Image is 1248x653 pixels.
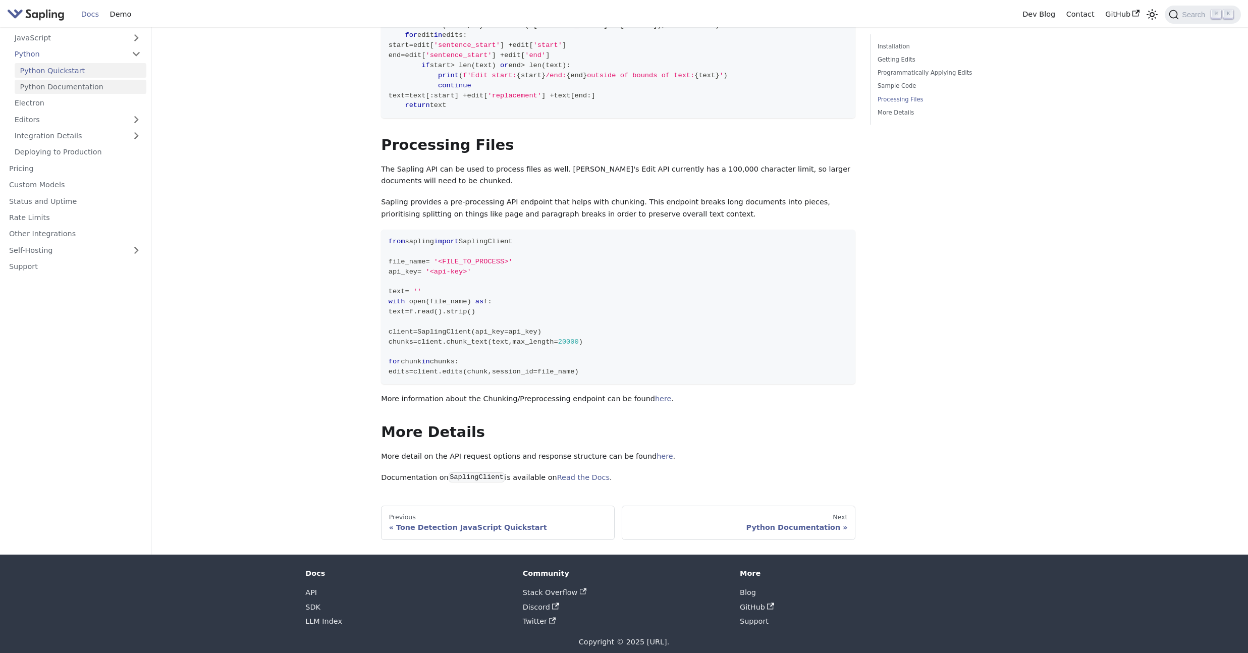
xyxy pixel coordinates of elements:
span: = [483,22,487,29]
button: Search (Command+K) [1165,6,1240,24]
a: Other Integrations [4,227,146,241]
span: [ [430,41,434,49]
span: ( [425,298,429,305]
span: ] [562,41,566,49]
span: : [517,22,521,29]
span: len [529,62,541,69]
span: max_length [513,338,554,346]
span: f'Edit start: [463,72,517,79]
span: = [409,368,413,375]
span: '' [413,288,421,295]
span: ( [459,72,463,79]
p: More detail on the API request options and response structure can be found . [381,451,855,463]
span: SaplingClient [417,328,471,336]
span: client [389,328,413,336]
span: True [699,22,716,29]
span: start [521,72,541,79]
img: Sapling.ai [7,7,65,22]
span: 'sentence_start' [434,41,500,49]
span: edit [417,31,434,39]
span: ( [463,368,467,375]
span: print [438,72,459,79]
span: = [405,308,409,315]
span: text [492,338,509,346]
div: Copyright © 2025 [URL]. [305,636,942,648]
span: + [508,41,512,49]
span: [ [529,41,533,49]
span: file_name [537,368,575,375]
span: [ [570,92,574,99]
span: , [487,368,492,375]
span: chunk_text [446,338,487,346]
span: ) [658,22,662,29]
button: Expand sidebar category 'Editors' [126,112,146,127]
span: '<api-key>' [425,268,471,276]
span: ) [467,298,471,305]
span: = [409,22,413,29]
span: lambda [487,22,512,29]
span: if [421,62,429,69]
span: = [413,328,417,336]
a: Custom Models [4,177,146,192]
div: Previous [389,513,607,521]
span: = [405,92,409,99]
span: 'sentence_start' [537,22,604,29]
span: edit [513,41,529,49]
span: strip [446,308,467,315]
span: from [389,238,405,245]
a: Sample Code [878,81,1014,91]
span: e [513,22,517,29]
span: ) [471,308,475,315]
span: ] [500,41,504,49]
span: text [389,308,405,315]
span: edits [389,368,409,375]
span: with [389,298,405,305]
span: 20000 [558,338,579,346]
span: 'end' [525,51,546,59]
span: : [430,92,434,99]
a: Python Documentation [15,79,146,94]
span: = [409,41,413,49]
span: chunks [430,358,455,365]
span: ) [715,22,719,29]
a: JavaScript [9,30,146,45]
a: Contact [1061,7,1100,22]
a: Integration Details [9,128,146,143]
span: 'sentence_start' [425,51,492,59]
span: : [487,298,492,305]
span: + [550,92,554,99]
a: API [305,588,317,596]
a: Demo [104,7,137,22]
span: : [463,31,467,39]
span: ] [492,51,496,59]
span: ] [455,92,459,99]
span: f [409,308,413,315]
a: Pricing [4,161,146,176]
span: end [570,72,583,79]
span: = [417,268,421,276]
span: '<FILE_TO_PROCESS>' [434,258,513,265]
a: Getting Edits [878,55,1014,65]
span: e [616,22,620,29]
span: text [554,92,571,99]
span: = [413,338,417,346]
a: Docs [76,7,104,22]
span: in [434,31,442,39]
span: len [459,62,471,69]
p: More information about the Chunking/Preprocessing endpoint can be found . [381,393,855,405]
span: = [401,51,405,59]
span: ( [487,338,492,346]
span: ) [575,368,579,375]
a: here [655,395,671,403]
span: /end: [546,72,566,79]
span: edit [467,92,483,99]
span: ] [541,92,546,99]
button: Switch between dark and light mode (currently light mode) [1145,7,1160,22]
span: [ [483,92,487,99]
span: . [442,308,446,315]
h2: Processing Files [381,136,855,154]
span: edit [413,41,430,49]
a: Stack Overflow [523,588,586,596]
span: ( [434,308,438,315]
span: session_id [492,368,533,375]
